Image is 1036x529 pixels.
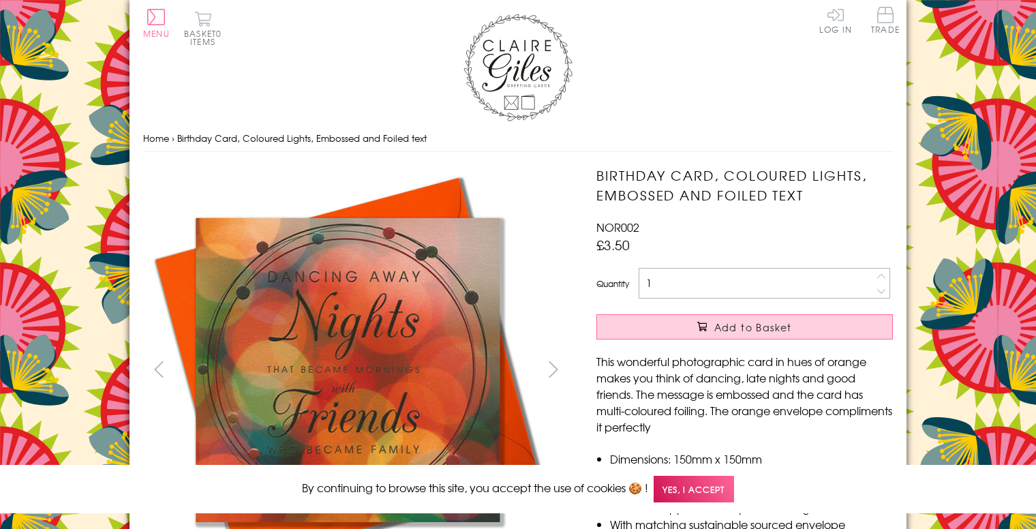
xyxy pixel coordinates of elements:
[184,11,222,46] button: Basket0 items
[871,7,900,33] span: Trade
[177,132,427,145] span: Birthday Card, Coloured Lights, Embossed and Foiled text
[172,132,174,145] span: ›
[596,166,893,205] h1: Birthday Card, Coloured Lights, Embossed and Foiled text
[596,314,893,339] button: Add to Basket
[143,27,170,40] span: Menu
[654,476,734,502] span: Yes, I accept
[871,7,900,36] a: Trade
[143,125,893,153] nav: breadcrumbs
[538,354,569,384] button: next
[143,9,170,37] button: Menu
[714,320,792,334] span: Add to Basket
[596,277,629,290] label: Quantity
[190,27,222,48] span: 0 items
[596,235,630,254] span: £3.50
[819,7,852,33] a: Log In
[463,14,573,121] img: Claire Giles Greetings Cards
[143,354,174,384] button: prev
[610,451,893,467] li: Dimensions: 150mm x 150mm
[596,353,893,435] p: This wonderful photographic card in hues of orange makes you think of dancing, late nights and go...
[596,219,639,235] span: NOR002
[143,132,169,145] a: Home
